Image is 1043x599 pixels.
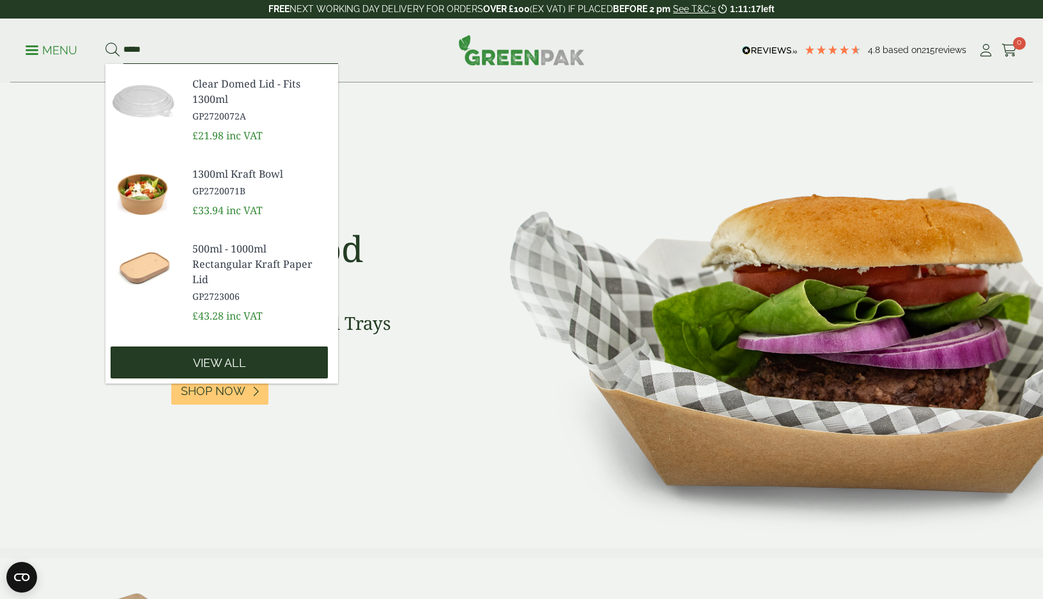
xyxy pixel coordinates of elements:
a: Clear Domed Lid - Fits 1300ml GP2720072A [192,76,328,123]
strong: OVER £100 [483,4,530,14]
span: inc VAT [226,128,263,143]
span: 1:11:17 [730,4,761,14]
img: GP2720072A [105,71,182,132]
span: £43.28 [192,309,224,323]
a: 500ml - 1000ml Rectangular Kraft Paper Lid GP2723006 [192,241,328,303]
span: 500ml - 1000ml Rectangular Kraft Paper Lid [192,241,328,287]
strong: BEFORE 2 pm [613,4,670,14]
strong: FREE [268,4,290,14]
a: Menu [26,43,77,56]
span: reviews [935,45,966,55]
img: Street Food Classics [469,83,1043,548]
span: 4.8 [868,45,883,55]
span: 0 [1013,37,1026,50]
p: Menu [26,43,77,58]
a: 0 [1001,41,1017,60]
i: My Account [978,44,994,57]
span: left [761,4,775,14]
span: £33.94 [192,203,224,217]
span: View all [193,356,246,370]
img: GP2723006 [105,236,182,297]
span: £21.98 [192,128,224,143]
a: See T&C's [673,4,716,14]
div: 4.79 Stars [804,44,861,56]
span: GP2723006 [192,290,328,303]
span: inc VAT [226,203,263,217]
a: View all [111,346,328,378]
span: Based on [883,45,922,55]
button: Open CMP widget [6,562,37,593]
span: GP2720072A [192,109,328,123]
span: 215 [922,45,935,55]
span: GP2720071B [192,184,328,198]
span: Shop Now [181,384,245,398]
a: 1300ml Kraft Bowl GP2720071B [192,166,328,198]
span: inc VAT [226,309,263,323]
img: GreenPak Supplies [458,35,585,65]
a: Shop Now [171,377,268,405]
img: REVIEWS.io [742,46,798,55]
i: Cart [1001,44,1017,57]
span: 1300ml Kraft Bowl [192,166,328,182]
span: Clear Domed Lid - Fits 1300ml [192,76,328,107]
img: GP2720071B [105,161,182,222]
